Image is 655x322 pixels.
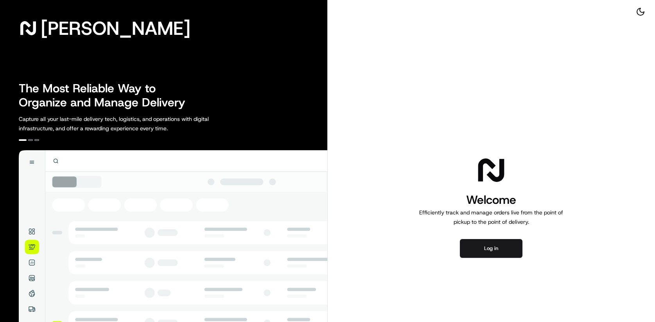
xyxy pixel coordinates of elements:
h1: Welcome [416,192,566,208]
p: Capture all your last-mile delivery tech, logistics, and operations with digital infrastructure, ... [19,114,244,133]
p: Efficiently track and manage orders live from the point of pickup to the point of delivery. [416,208,566,227]
h2: The Most Reliable Way to Organize and Manage Delivery [19,81,194,110]
button: Log in [460,239,522,258]
span: [PERSON_NAME] [41,20,190,36]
